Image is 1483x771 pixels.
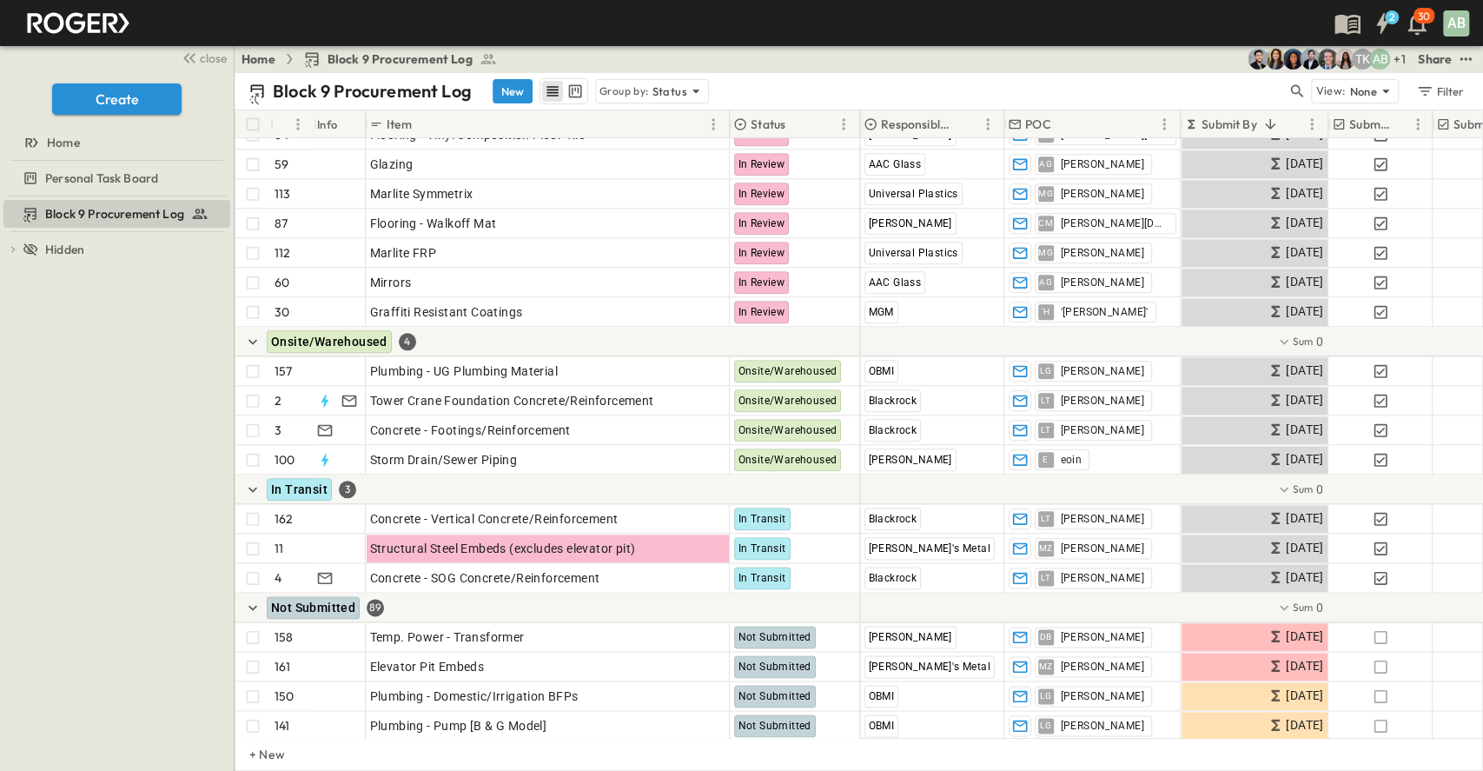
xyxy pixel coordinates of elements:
[1038,223,1053,223] span: CM
[1286,568,1323,588] span: [DATE]
[833,114,854,135] button: Menu
[738,661,811,673] span: Not Submitted
[1282,49,1303,70] img: Olivia Khan (okhan@cahill-sf.com)
[1286,272,1323,292] span: [DATE]
[869,247,958,259] span: Universal Plastics
[1061,423,1144,437] span: [PERSON_NAME]
[1061,187,1144,201] span: [PERSON_NAME]
[1286,243,1323,263] span: [DATE]
[370,244,436,262] span: Marlite FRP
[869,306,894,318] span: MGM
[328,50,473,68] span: Block 9 Procurement Log
[370,717,547,734] span: Plumbing - Pump [B & G Model]
[1061,305,1149,319] span: '[PERSON_NAME]'
[1061,216,1169,230] span: [PERSON_NAME][DOMAIN_NAME]
[1286,538,1323,558] span: [DATE]
[1394,115,1413,134] button: Sort
[1040,370,1051,371] span: LG
[1055,115,1074,134] button: Sort
[370,569,600,587] span: Concrete - SOG Concrete/Reinforcement
[1043,459,1048,460] span: E
[271,335,387,349] span: Onsite/Warehoused
[789,115,808,134] button: Sort
[1300,49,1321,70] img: Mike Daly (mdaly@cahill-sf.com)
[1248,49,1268,70] img: Anthony Vazquez (avazquez@cahill-sf.com)
[275,362,293,380] p: 157
[1061,246,1144,260] span: [PERSON_NAME]
[271,482,328,496] span: In Transit
[869,661,990,673] span: [PERSON_NAME]'s Metal
[275,717,290,734] p: 141
[869,720,895,732] span: OBMI
[275,451,295,469] p: 100
[738,631,811,643] span: Not Submitted
[1039,548,1053,548] span: MZ
[564,81,586,102] button: kanban view
[370,540,636,557] span: Structural Steel Embeds (excludes elevator pit)
[703,114,724,135] button: Menu
[738,306,785,318] span: In Review
[387,116,412,133] p: Item
[275,303,289,321] p: 30
[3,130,227,155] a: Home
[1265,49,1286,70] img: Kim Bowen (kbowen@cahill-sf.com)
[869,690,895,702] span: OBMI
[1409,79,1469,103] button: Filter
[738,217,785,229] span: In Review
[1286,686,1323,706] span: [DATE]
[1316,599,1323,616] span: 0
[738,395,837,407] span: Onsite/Warehoused
[3,200,230,228] div: Block 9 Procurement Logtest
[367,599,384,616] div: 89
[869,513,917,525] span: Blackrock
[493,79,533,103] button: New
[1061,542,1144,555] span: [PERSON_NAME]
[339,481,356,498] div: 3
[738,247,785,259] span: In Review
[1455,49,1476,70] button: test
[1286,508,1323,528] span: [DATE]
[1317,49,1338,70] img: Jared Salin (jsalin@cahill-sf.com)
[1316,481,1323,498] span: 0
[1061,630,1144,644] span: [PERSON_NAME]
[869,276,922,289] span: AAC Glass
[1394,50,1411,68] p: + 1
[1061,157,1144,171] span: [PERSON_NAME]
[738,365,837,377] span: Onsite/Warehoused
[1061,660,1144,674] span: [PERSON_NAME]
[52,83,182,115] button: Create
[1293,334,1314,349] p: Sum
[370,274,412,291] span: Mirrors
[275,274,289,291] p: 60
[45,241,84,258] span: Hidden
[1286,656,1323,676] span: [DATE]
[273,79,472,103] p: Block 9 Procurement Log
[869,158,922,170] span: AAC Glass
[314,110,366,138] div: Info
[1415,82,1465,101] div: Filter
[1202,116,1257,133] p: Submit By
[1286,183,1323,203] span: [DATE]
[1441,9,1471,38] button: AB
[1334,49,1355,70] img: Raven Libunao (rlibunao@cahill-sf.com)
[303,50,497,68] a: Block 9 Procurement Log
[370,392,654,409] span: Tower Crane Foundation Concrete/Reinforcement
[1286,154,1323,174] span: [DATE]
[271,601,355,615] span: Not Submitted
[47,134,80,151] span: Home
[1040,725,1051,726] span: LG
[1352,49,1373,70] div: Teddy Khuong (tkhuong@guzmangc.com)
[275,392,281,409] p: 2
[370,362,558,380] span: Plumbing - UG Plumbing Material
[869,424,917,436] span: Blackrock
[399,333,416,350] div: 4
[1286,715,1323,735] span: [DATE]
[1418,10,1430,23] p: 30
[370,303,523,321] span: Graffiti Resistant Coatings
[242,50,507,68] nav: breadcrumbs
[542,81,563,102] button: row view
[275,688,295,705] p: 150
[370,658,485,675] span: Elevator Pit Embeds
